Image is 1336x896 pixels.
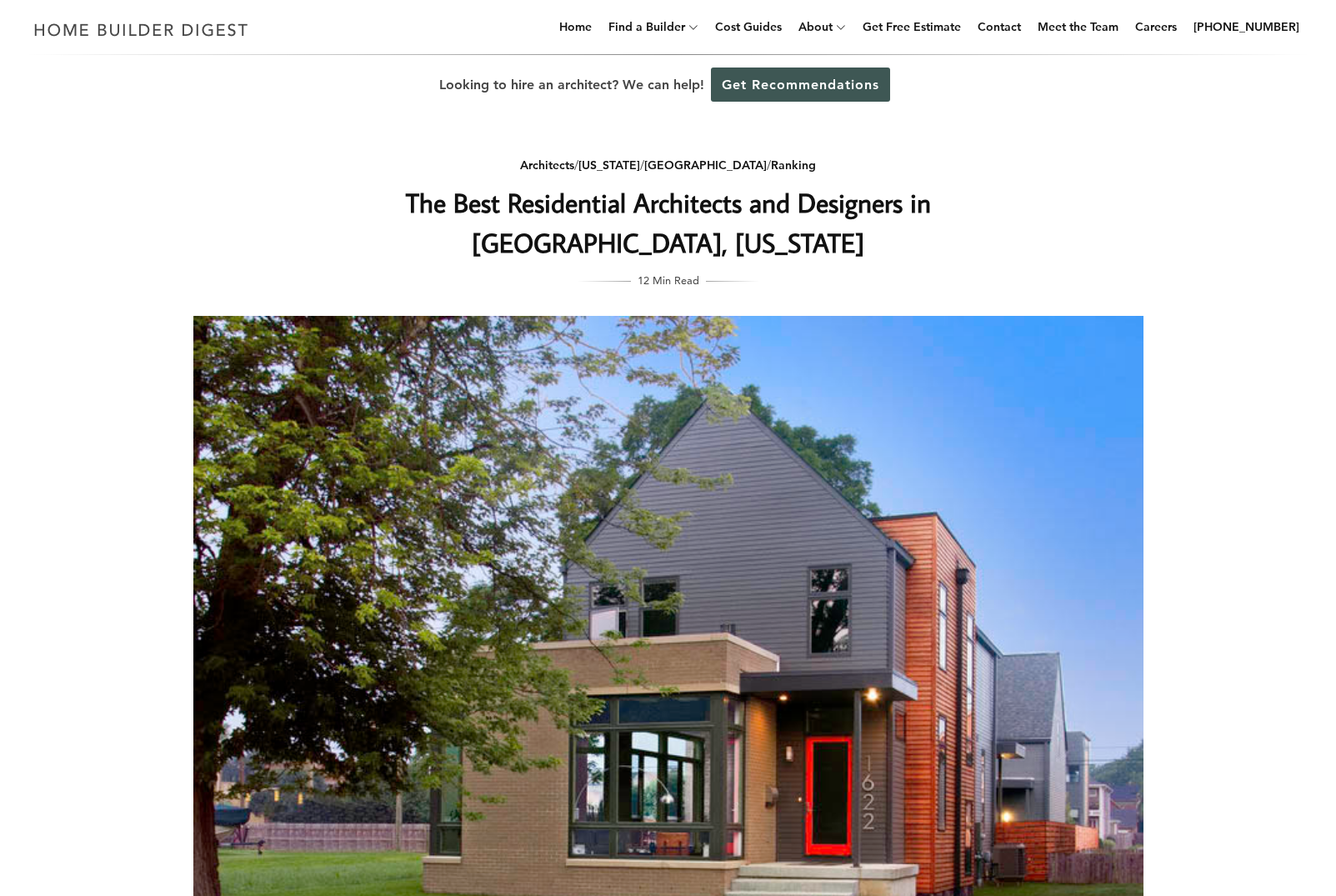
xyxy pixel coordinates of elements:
[27,13,256,46] img: Home Builder Digest
[520,158,574,173] a: Architects
[644,158,767,173] a: [GEOGRAPHIC_DATA]
[771,158,816,173] a: Ranking
[711,68,890,102] a: Get Recommendations
[336,183,1001,263] h1: The Best Residential Architects and Designers in [GEOGRAPHIC_DATA], [US_STATE]
[578,158,640,173] a: [US_STATE]
[336,155,1001,176] div: / / /
[638,271,699,289] span: 12 Min Read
